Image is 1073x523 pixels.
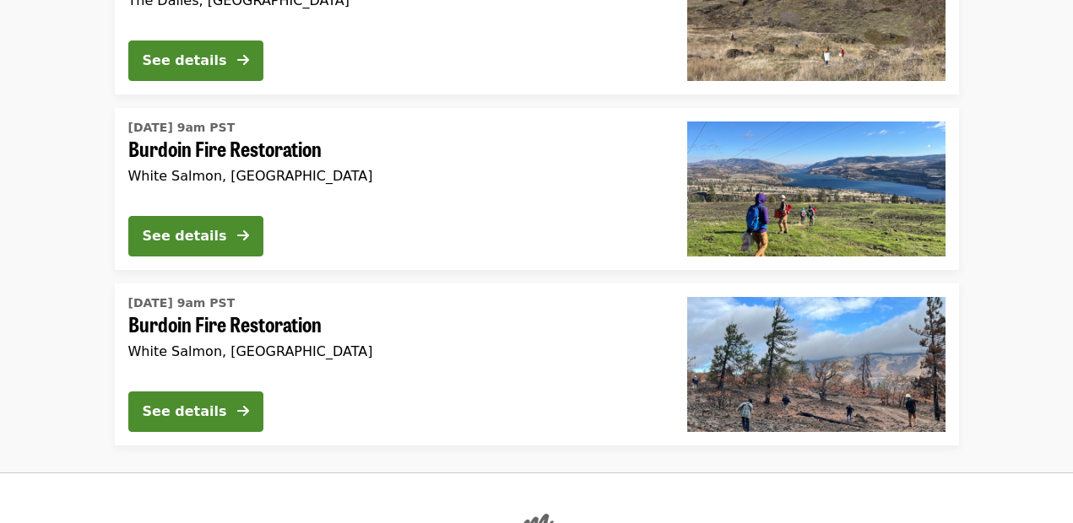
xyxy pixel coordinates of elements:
button: See details [128,40,263,81]
button: See details [128,391,263,432]
span: Burdoin Fire Restoration [128,312,660,337]
img: Burdoin Fire Restoration organized by Friends Of The Columbia Gorge [687,297,946,432]
time: [DATE] 9am PST [128,294,236,312]
a: See details for "Burdoin Fire Restoration" [115,108,959,270]
i: arrow-right icon [237,228,249,244]
i: arrow-right icon [237,52,249,68]
div: White Salmon, [GEOGRAPHIC_DATA] [128,168,660,184]
i: arrow-right icon [237,403,249,419]
div: See details [143,51,227,71]
img: Burdoin Fire Restoration organized by Friends Of The Columbia Gorge [687,121,946,256]
div: White Salmon, [GEOGRAPHIC_DATA] [128,343,660,359]
span: Burdoin Fire Restoration [128,137,660,161]
a: See details for "Burdoin Fire Restoration" [115,283,959,445]
button: See details [128,216,263,256]
div: See details [143,226,227,246]
time: [DATE] 9am PST [128,119,236,137]
div: See details [143,402,227,422]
